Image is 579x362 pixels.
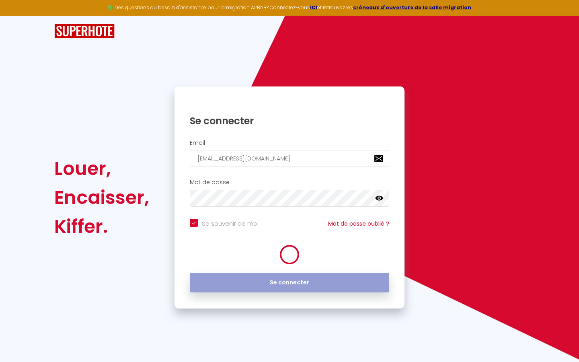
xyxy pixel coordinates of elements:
div: Louer, [54,154,149,183]
h1: Se connecter [190,115,389,127]
div: Kiffer. [54,212,149,241]
a: créneaux d'ouverture de la salle migration [353,4,471,11]
img: SuperHote logo [54,24,115,39]
button: Ouvrir le widget de chat LiveChat [6,3,31,27]
input: Ton Email [190,150,389,167]
a: ICI [310,4,317,11]
a: Mot de passe oublié ? [328,220,389,228]
button: Se connecter [190,273,389,293]
h2: Email [190,140,389,146]
h2: Mot de passe [190,179,389,186]
div: Encaisser, [54,183,149,212]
